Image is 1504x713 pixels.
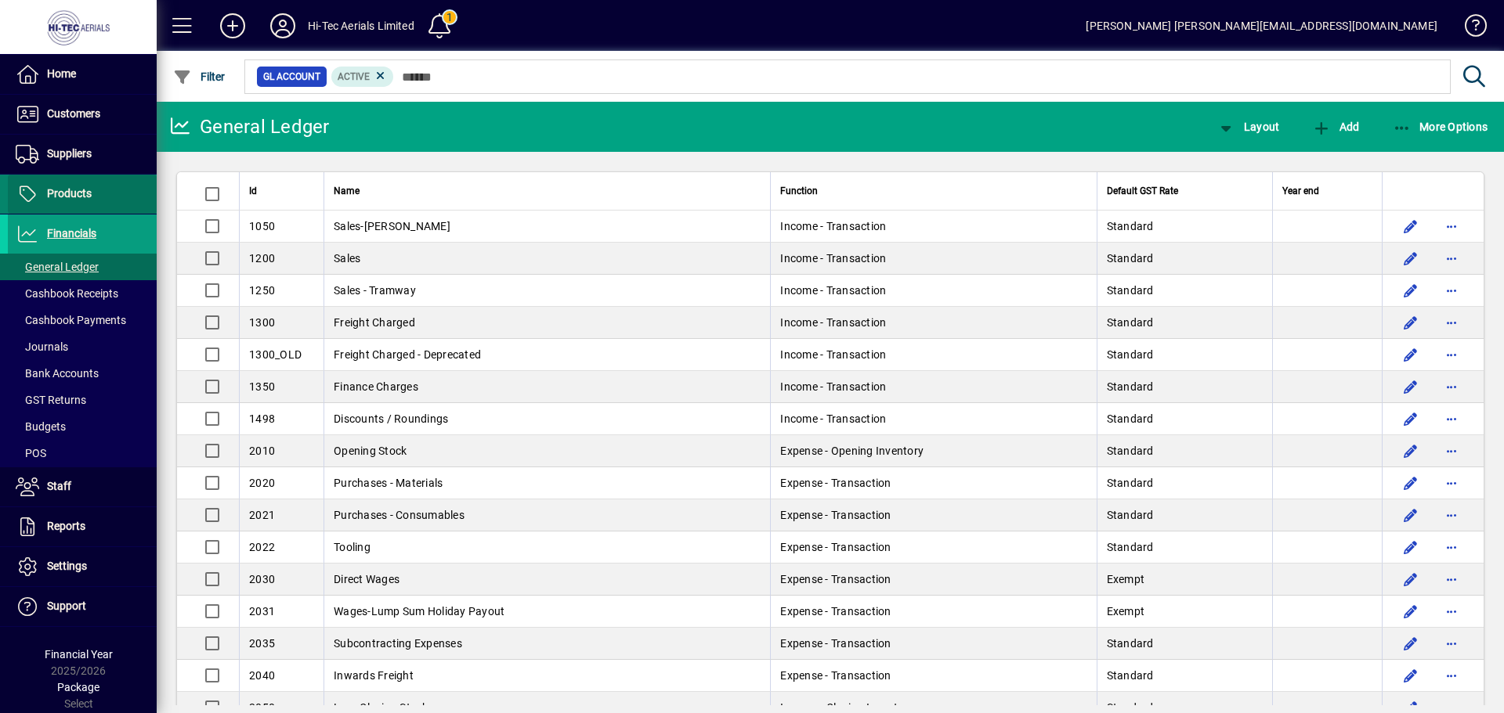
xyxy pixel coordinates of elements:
[258,12,308,40] button: Profile
[249,669,275,682] span: 2040
[1398,246,1423,271] button: Edit
[334,348,481,361] span: Freight Charged - Deprecated
[249,541,275,553] span: 2022
[8,413,157,440] a: Budgets
[1398,535,1423,560] button: Edit
[1107,541,1154,553] span: Standard
[1453,3,1484,54] a: Knowledge Base
[1217,121,1279,133] span: Layout
[1398,502,1423,528] button: Edit
[1398,374,1423,399] button: Edit
[1107,509,1154,521] span: Standard
[173,70,226,83] span: Filter
[1107,669,1154,682] span: Standard
[16,314,126,326] span: Cashbook Payments
[780,284,886,297] span: Income - Transaction
[1389,113,1492,141] button: More Options
[1107,445,1154,457] span: Standard
[47,520,85,532] span: Reports
[249,220,275,232] span: 1050
[1282,182,1319,200] span: Year end
[1398,631,1423,656] button: Edit
[780,252,886,265] span: Income - Transaction
[249,605,275,618] span: 2031
[334,477,443,489] span: Purchases - Materials
[16,287,118,300] span: Cashbook Receipts
[47,480,71,492] span: Staff
[1107,605,1145,618] span: Exempt
[168,114,330,139] div: General Ledger
[8,254,157,280] a: General Ledger
[334,637,462,650] span: Subcontracting Expenses
[16,447,46,459] span: POS
[1107,380,1154,393] span: Standard
[334,182,360,200] span: Name
[334,445,407,457] span: Opening Stock
[334,605,504,618] span: Wages-Lump Sum Holiday Payout
[780,669,891,682] span: Expense - Transaction
[16,367,99,380] span: Bank Accounts
[1398,663,1423,688] button: Edit
[1107,220,1154,232] span: Standard
[1398,599,1423,624] button: Edit
[1393,121,1488,133] span: More Options
[1439,278,1464,303] button: More options
[1439,470,1464,495] button: More options
[249,637,275,650] span: 2035
[169,63,230,91] button: Filter
[1398,470,1423,495] button: Edit
[1439,567,1464,592] button: More options
[1107,573,1145,585] span: Exempt
[334,669,414,682] span: Inwards Freight
[47,227,96,239] span: Financials
[1439,631,1464,656] button: More options
[1107,182,1178,200] span: Default GST Rate
[8,467,157,506] a: Staff
[47,187,92,200] span: Products
[1398,406,1423,431] button: Edit
[1308,113,1363,141] button: Add
[1439,406,1464,431] button: More options
[334,252,360,265] span: Sales
[8,135,157,174] a: Suppliers
[249,445,275,457] span: 2010
[8,547,157,586] a: Settings
[249,380,275,393] span: 1350
[1107,348,1154,361] span: Standard
[1398,310,1423,335] button: Edit
[1439,310,1464,335] button: More options
[1439,502,1464,528] button: More options
[57,681,99,693] span: Package
[338,71,370,82] span: Active
[16,261,99,273] span: General Ledger
[8,55,157,94] a: Home
[16,420,66,433] span: Budgets
[47,107,100,120] span: Customers
[8,95,157,134] a: Customers
[47,67,76,80] span: Home
[1398,567,1423,592] button: Edit
[1213,113,1283,141] button: Layout
[334,380,418,393] span: Finance Charges
[249,348,302,361] span: 1300_OLD
[1398,278,1423,303] button: Edit
[1107,252,1154,265] span: Standard
[47,600,86,612] span: Support
[331,67,394,87] mat-chip: Activation Status: Active
[249,182,257,200] span: Id
[8,280,157,307] a: Cashbook Receipts
[780,220,886,232] span: Income - Transaction
[1439,246,1464,271] button: More options
[1439,663,1464,688] button: More options
[8,507,157,546] a: Reports
[780,477,891,489] span: Expense - Transaction
[780,541,891,553] span: Expense - Transaction
[1200,113,1296,141] app-page-header-button: View chart layout
[263,69,320,85] span: GL Account
[16,394,86,406] span: GST Returns
[780,316,886,329] span: Income - Transaction
[334,509,465,521] span: Purchases - Consumables
[1398,214,1423,239] button: Edit
[1398,438,1423,463] button: Edit
[1107,637,1154,650] span: Standard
